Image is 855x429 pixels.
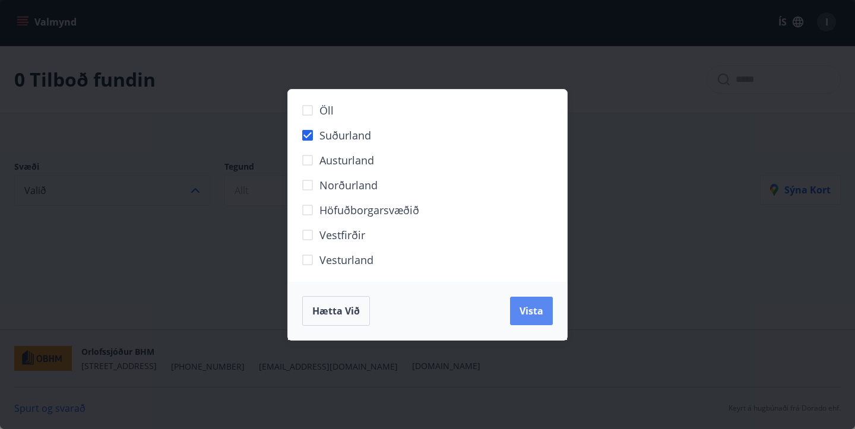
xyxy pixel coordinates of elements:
span: Austurland [319,152,374,168]
span: Vestfirðir [319,227,365,243]
button: Vista [510,297,553,325]
span: Öll [319,103,334,118]
span: Vista [520,304,543,317]
span: Vesturland [319,252,373,268]
span: Hætta við [312,304,360,317]
span: Suðurland [319,128,371,143]
button: Hætta við [302,296,370,326]
span: Höfuðborgarsvæðið [319,202,419,218]
span: Norðurland [319,177,378,193]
